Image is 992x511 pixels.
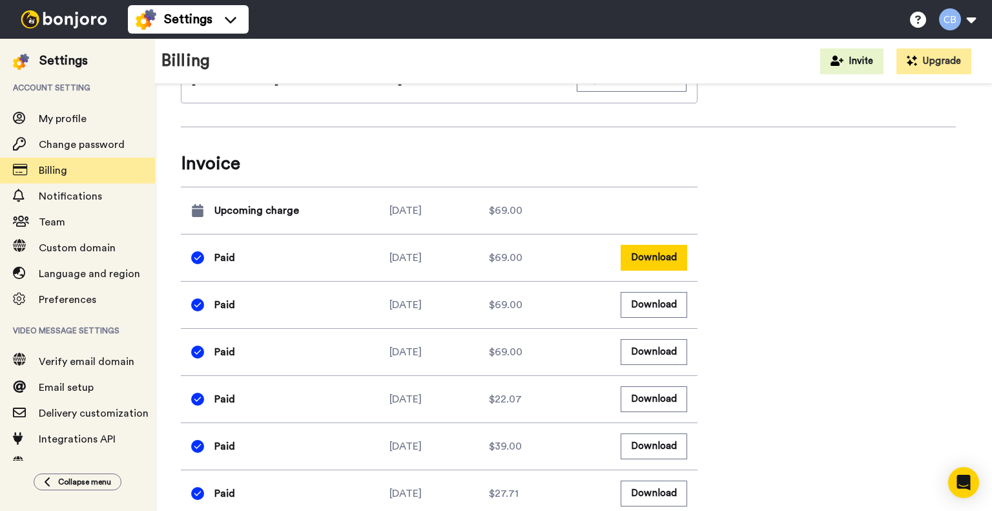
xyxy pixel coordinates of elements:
[389,344,489,360] div: [DATE]
[39,52,88,70] div: Settings
[896,48,971,74] button: Upgrade
[192,79,196,90] span: -
[489,439,522,454] span: $39.00
[39,217,65,227] span: Team
[15,10,112,28] img: bj-logo-header-white.svg
[389,391,489,407] div: [DATE]
[136,9,156,30] img: settings-colored.svg
[39,269,140,279] span: Language and region
[58,477,111,487] span: Collapse menu
[820,48,883,74] button: Invite
[39,434,116,444] span: Integrations API
[39,408,149,419] span: Delivery customization
[39,165,67,176] span: Billing
[13,54,29,70] img: settings-colored.svg
[389,250,489,266] div: [DATE]
[948,467,979,498] div: Open Intercom Messenger
[489,203,588,218] div: $69.00
[489,250,522,266] span: $69.00
[489,486,519,501] span: $27.71
[274,79,278,90] span: -
[621,339,687,364] button: Download
[39,460,129,470] span: Web delivery setup
[621,481,687,506] button: Download
[621,292,687,317] button: Download
[389,439,489,454] div: [DATE]
[39,382,94,393] span: Email setup
[214,297,235,313] span: Paid
[389,486,489,501] div: [DATE]
[34,474,121,490] button: Collapse menu
[621,433,687,459] button: Download
[39,357,134,367] span: Verify email domain
[39,191,102,202] span: Notifications
[214,344,235,360] span: Paid
[398,79,402,90] span: -
[39,295,96,305] span: Preferences
[39,243,116,253] span: Custom domain
[214,439,235,454] span: Paid
[214,250,235,266] span: Paid
[489,344,522,360] span: $69.00
[621,386,687,412] button: Download
[621,245,687,270] button: Download
[389,297,489,313] div: [DATE]
[489,297,522,313] span: $69.00
[214,486,235,501] span: Paid
[39,114,87,124] span: My profile
[489,391,522,407] span: $22.07
[181,151,697,176] span: Invoice
[164,10,212,28] span: Settings
[214,391,235,407] span: Paid
[39,140,125,150] span: Change password
[214,203,299,218] span: Upcoming charge
[389,203,489,218] div: [DATE]
[161,52,210,70] h1: Billing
